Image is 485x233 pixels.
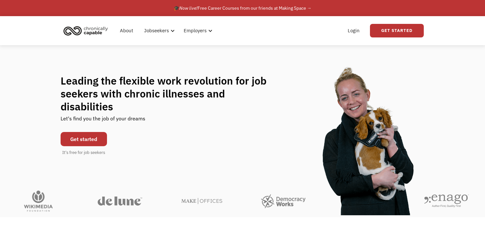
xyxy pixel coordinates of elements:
div: Employers [184,27,207,35]
div: Let's find you the job of your dreams [61,113,145,129]
div: Jobseekers [140,20,177,41]
div: 🎓 Free Career Courses from our friends at Making Space → [174,4,312,12]
div: It's free for job seekers [62,149,105,156]
h1: Leading the flexible work revolution for job seekers with chronic illnesses and disabilities [61,74,279,113]
a: About [116,20,137,41]
div: Employers [180,20,214,41]
a: Get started [61,132,107,146]
img: Chronically Capable logo [62,24,110,38]
a: Login [344,20,364,41]
a: Get Started [370,24,424,37]
div: Jobseekers [144,27,169,35]
a: home [62,24,113,38]
em: Now live! [179,5,198,11]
